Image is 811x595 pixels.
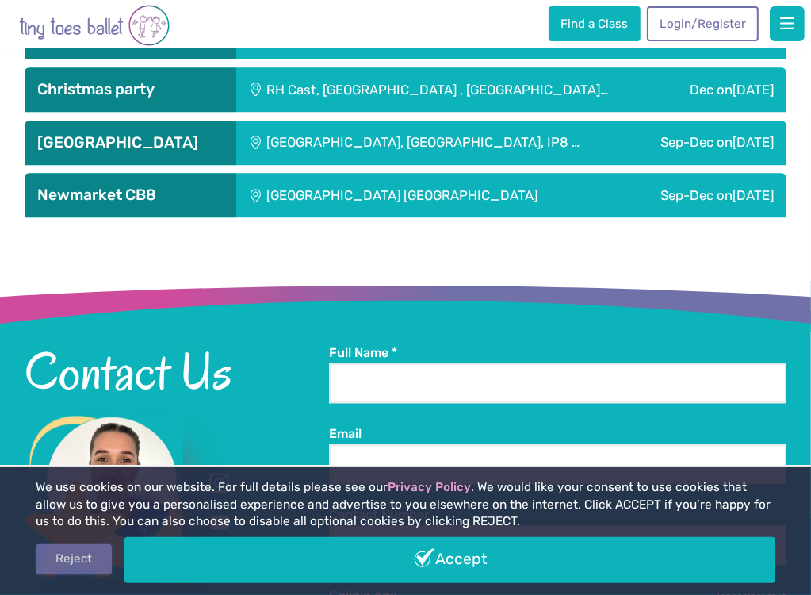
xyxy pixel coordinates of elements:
[329,344,786,362] label: Full Name *
[549,6,641,41] a: Find a Class
[37,80,224,99] h3: Christmas party
[37,133,224,152] h3: [GEOGRAPHIC_DATA]
[618,173,787,217] div: Sep-Dec on
[37,186,224,205] h3: Newmarket CB8
[733,134,774,150] span: [DATE]
[25,344,330,398] h2: Contact Us
[19,3,170,48] img: tiny toes ballet
[236,121,633,165] div: [GEOGRAPHIC_DATA], [GEOGRAPHIC_DATA], IP8 …
[733,187,774,203] span: [DATE]
[388,480,471,494] a: Privacy Policy
[733,82,774,98] span: [DATE]
[329,425,786,443] label: Email
[236,173,618,217] div: [GEOGRAPHIC_DATA] [GEOGRAPHIC_DATA]
[633,121,787,165] div: Sep-Dec on
[647,6,758,41] a: Login/Register
[124,537,775,583] a: Accept
[36,544,112,574] a: Reject
[36,479,775,531] p: We use cookies on our website. For full details please see our . We would like your consent to us...
[665,67,787,112] div: Dec on
[236,67,665,112] div: RH Cast, [GEOGRAPHIC_DATA] , [GEOGRAPHIC_DATA]…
